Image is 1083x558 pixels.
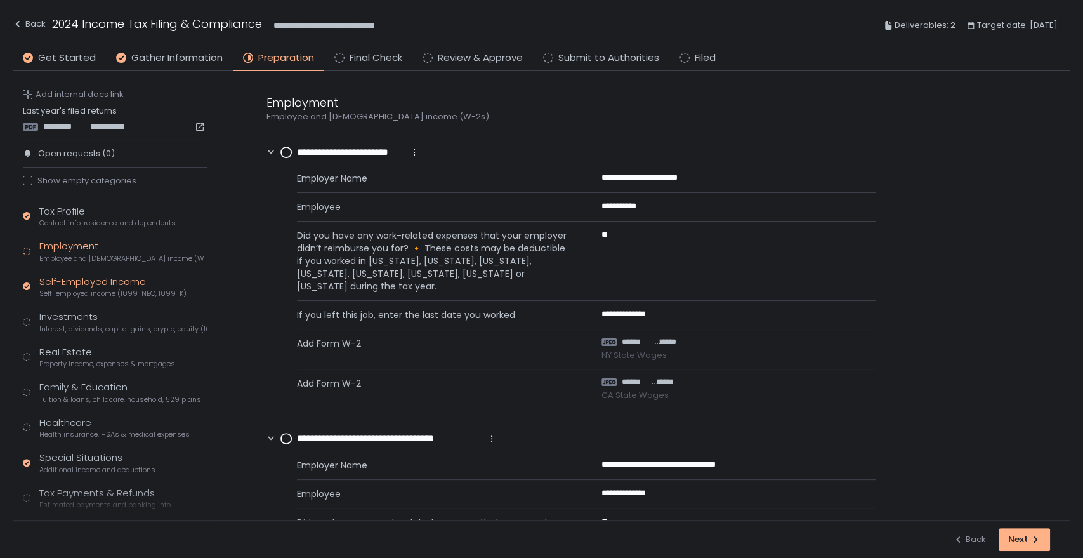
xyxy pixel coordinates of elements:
[39,289,187,298] span: Self-employed income (1099-NEC, 1099-K)
[297,337,571,361] span: Add Form W-2
[953,534,986,545] div: Back
[39,380,201,404] div: Family & Education
[558,51,659,65] span: Submit to Authorities
[695,51,716,65] span: Filed
[39,451,155,475] div: Special Situations
[977,18,1058,33] span: Target date: [DATE]
[895,18,955,33] span: Deliverables: 2
[601,350,702,361] span: NY State Wages
[23,89,124,100] button: Add internal docs link
[39,254,207,263] span: Employee and [DEMOGRAPHIC_DATA] income (W-2s)
[438,51,523,65] span: Review & Approve
[297,377,571,401] span: Add Form W-2
[39,324,207,334] span: Interest, dividends, capital gains, crypto, equity (1099s, K-1s)
[13,17,46,32] div: Back
[297,459,571,472] span: Employer Name
[39,430,190,439] span: Health insurance, HSAs & medical expenses
[39,239,207,263] div: Employment
[953,528,986,551] button: Back
[297,172,571,185] span: Employer Name
[999,528,1050,551] button: Next
[297,229,571,293] span: Did you have any work-related expenses that your employer didn’t reimburse you for? 🔸 These costs...
[266,111,876,123] div: Employee and [DEMOGRAPHIC_DATA] income (W-2s)
[350,51,402,65] span: Final Check
[297,309,571,321] span: If you left this job, enter the last date you worked
[131,51,223,65] span: Gather Information
[39,204,176,229] div: Tax Profile
[39,416,190,440] div: Healthcare
[297,201,571,213] span: Employee
[39,465,155,475] span: Additional income and deductions
[38,51,96,65] span: Get Started
[39,345,175,369] div: Real Estate
[23,105,207,132] div: Last year's filed returns
[39,486,171,510] div: Tax Payments & Refunds
[258,51,314,65] span: Preparation
[39,310,207,334] div: Investments
[297,488,571,500] span: Employee
[39,395,201,404] span: Tuition & loans, childcare, household, 529 plans
[1008,534,1040,545] div: Next
[38,148,115,159] span: Open requests (0)
[13,15,46,36] button: Back
[39,218,176,228] span: Contact info, residence, and dependents
[52,15,262,32] h1: 2024 Income Tax Filing & Compliance
[39,275,187,299] div: Self-Employed Income
[266,94,876,111] div: Employment
[601,390,699,401] span: CA State Wages
[39,500,171,510] span: Estimated payments and banking info
[39,359,175,369] span: Property income, expenses & mortgages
